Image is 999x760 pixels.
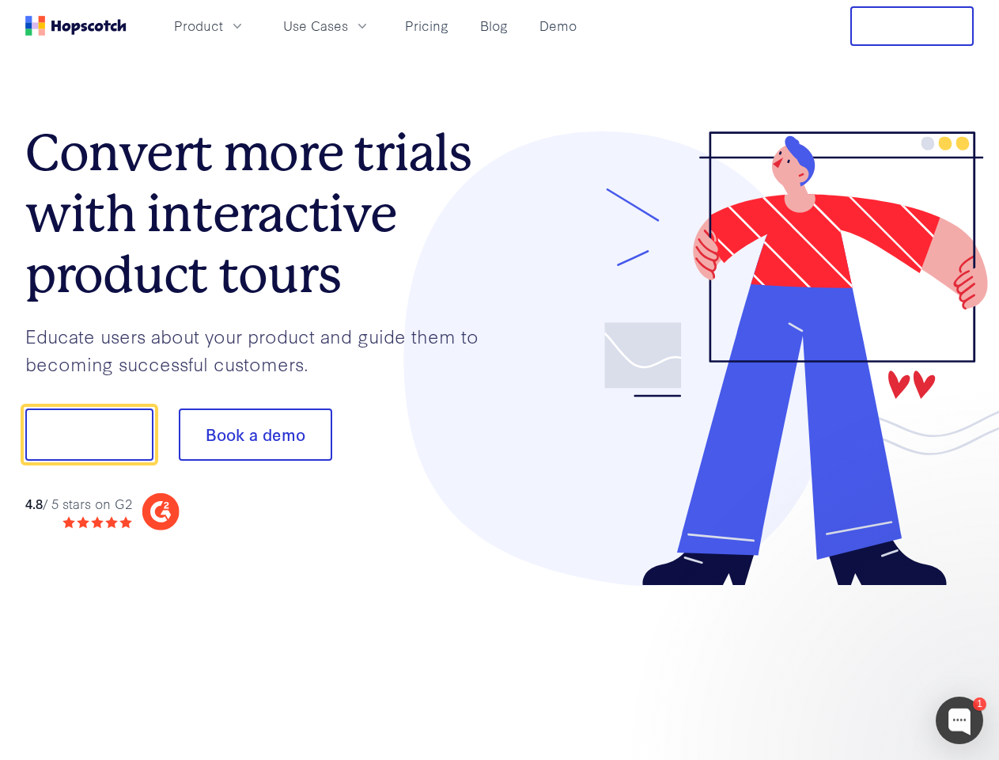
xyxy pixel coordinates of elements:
button: Book a demo [179,408,332,461]
h1: Convert more trials with interactive product tours [25,123,500,305]
button: Show me! [25,408,153,461]
button: Use Cases [274,13,380,39]
a: Home [25,16,127,36]
a: Pricing [399,13,455,39]
button: Free Trial [850,6,974,46]
a: Demo [533,13,583,39]
span: Use Cases [283,16,348,36]
a: Blog [474,13,514,39]
span: Product [174,16,223,36]
div: / 5 stars on G2 [25,494,132,514]
p: Educate users about your product and guide them to becoming successful customers. [25,322,500,377]
button: Product [165,13,255,39]
strong: 4.8 [25,494,43,512]
div: 1 [973,697,986,711]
